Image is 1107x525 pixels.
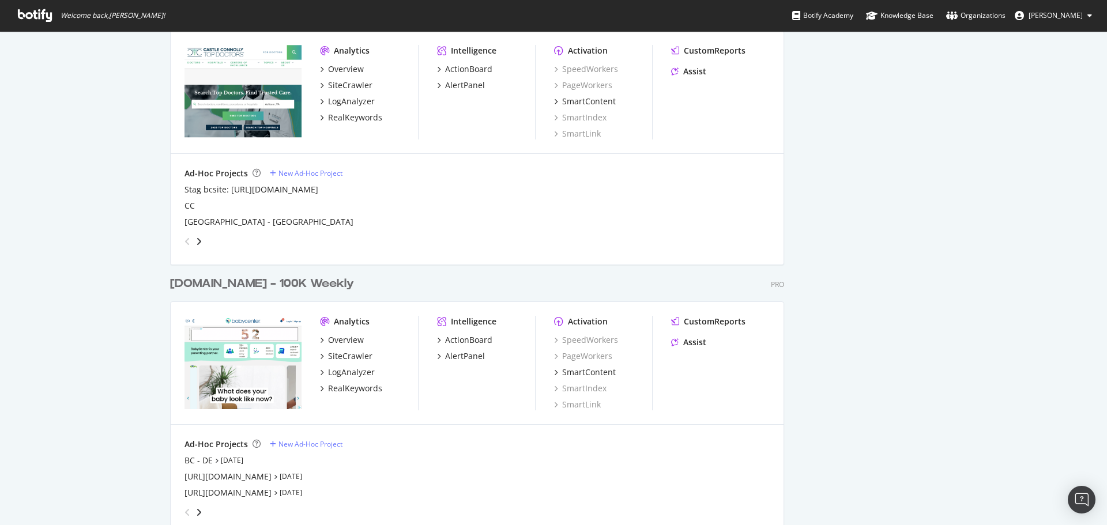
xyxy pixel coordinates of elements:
a: PageWorkers [554,350,612,362]
a: SpeedWorkers [554,63,618,75]
a: CustomReports [671,45,745,56]
a: BC - DE [184,455,213,466]
a: [DATE] [280,471,302,481]
a: SmartIndex [554,383,607,394]
a: CustomReports [671,316,745,327]
div: New Ad-Hoc Project [278,168,342,178]
a: Overview [320,63,364,75]
div: SmartContent [562,96,616,107]
div: New Ad-Hoc Project [278,439,342,449]
a: [URL][DOMAIN_NAME] [184,487,272,498]
div: Overview [328,334,364,346]
div: Assist [683,337,706,348]
a: SmartLink [554,399,601,410]
a: SpeedWorkers [554,334,618,346]
img: castleconnolly.com [184,45,302,138]
div: ActionBoard [445,334,492,346]
div: Ad-Hoc Projects [184,439,248,450]
div: Activation [568,45,608,56]
div: Open Intercom Messenger [1068,486,1095,513]
a: LogAnalyzer [320,96,375,107]
div: LogAnalyzer [328,367,375,378]
a: SmartIndex [554,112,607,123]
a: RealKeywords [320,383,382,394]
a: AlertPanel [437,350,485,362]
div: Overview [328,63,364,75]
div: [DOMAIN_NAME] - 100K Weekly [170,275,354,292]
div: AlertPanel [445,80,485,91]
div: AlertPanel [445,350,485,362]
a: [DOMAIN_NAME] - 100K Weekly [170,275,359,292]
div: Botify Academy [792,10,853,21]
a: [URL][DOMAIN_NAME] [184,471,272,482]
div: angle-right [195,236,203,247]
div: LogAnalyzer [328,96,375,107]
div: angle-right [195,507,203,518]
button: [PERSON_NAME] [1006,6,1101,25]
a: PageWorkers [554,80,612,91]
span: Bill Elward [1029,10,1083,20]
img: babycenter.com [184,316,302,409]
div: Assist [683,66,706,77]
a: LogAnalyzer [320,367,375,378]
div: Organizations [946,10,1006,21]
a: Overview [320,334,364,346]
a: [DATE] [221,455,243,465]
a: [GEOGRAPHIC_DATA] - [GEOGRAPHIC_DATA] [184,216,353,228]
div: Intelligence [451,45,496,56]
div: Intelligence [451,316,496,327]
a: CC [184,200,195,211]
a: ActionBoard [437,63,492,75]
a: ActionBoard [437,334,492,346]
div: SmartContent [562,367,616,378]
div: Analytics [334,316,370,327]
div: ActionBoard [445,63,492,75]
div: SiteCrawler [328,80,372,91]
div: CustomReports [684,45,745,56]
a: Assist [671,66,706,77]
div: CustomReports [684,316,745,327]
a: SmartLink [554,128,601,139]
div: RealKeywords [328,112,382,123]
div: Ad-Hoc Projects [184,168,248,179]
div: RealKeywords [328,383,382,394]
a: SmartContent [554,367,616,378]
a: Stag bcsite: [URL][DOMAIN_NAME] [184,184,318,195]
a: [DATE] [280,488,302,497]
a: Assist [671,337,706,348]
div: angle-left [180,232,195,251]
a: RealKeywords [320,112,382,123]
div: Pro [771,280,784,289]
div: SiteCrawler [328,350,372,362]
div: Analytics [334,45,370,56]
a: New Ad-Hoc Project [270,439,342,449]
a: SiteCrawler [320,80,372,91]
div: Activation [568,316,608,327]
a: SiteCrawler [320,350,372,362]
span: Welcome back, [PERSON_NAME] ! [61,11,165,20]
a: New Ad-Hoc Project [270,168,342,178]
a: SmartContent [554,96,616,107]
a: AlertPanel [437,80,485,91]
div: Knowledge Base [866,10,933,21]
div: angle-left [180,503,195,522]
